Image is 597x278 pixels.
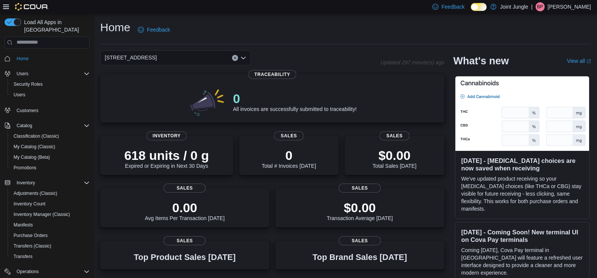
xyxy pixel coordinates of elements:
[8,199,93,209] button: Inventory Count
[14,69,90,78] span: Users
[14,178,90,187] span: Inventory
[14,222,33,228] span: Manifests
[14,133,59,139] span: Classification (Classic)
[105,53,157,62] span: [STREET_ADDRESS]
[248,70,296,79] span: Traceability
[453,55,509,67] h2: What's new
[262,148,316,169] div: Total # Invoices [DATE]
[135,22,173,37] a: Feedback
[380,131,409,140] span: Sales
[11,231,90,240] span: Purchase Orders
[536,2,545,11] div: Bijal Patel
[537,2,543,11] span: BP
[145,200,224,221] div: Avg Items Per Transaction [DATE]
[14,211,70,217] span: Inventory Manager (Classic)
[461,157,583,172] h3: [DATE] - [MEDICAL_DATA] choices are now saved when receiving
[8,188,93,199] button: Adjustments (Classic)
[373,148,416,163] p: $0.00
[531,2,533,11] p: |
[8,251,93,262] button: Transfers
[11,90,90,99] span: Users
[11,210,73,219] a: Inventory Manager (Classic)
[124,148,209,163] p: 618 units / 0 g
[17,180,35,186] span: Inventory
[124,148,209,169] div: Expired or Expiring in Next 30 Days
[145,200,224,215] p: 0.00
[17,123,32,129] span: Catalog
[461,175,583,213] p: We've updated product receiving so your [MEDICAL_DATA] choices (like THCa or CBG) stay visible fo...
[2,120,93,131] button: Catalog
[15,3,49,11] img: Cova
[373,148,416,169] div: Total Sales [DATE]
[232,55,238,61] button: Clear input
[327,200,393,221] div: Transaction Average [DATE]
[441,3,464,11] span: Feedback
[11,242,54,251] a: Transfers (Classic)
[11,220,90,229] span: Manifests
[14,92,25,98] span: Users
[567,58,591,64] a: View allExternal link
[17,71,28,77] span: Users
[8,79,93,90] button: Security Roles
[17,108,38,114] span: Customers
[14,267,90,276] span: Operations
[11,153,53,162] a: My Catalog (Beta)
[14,254,32,260] span: Transfers
[14,121,90,130] span: Catalog
[14,106,41,115] a: Customers
[2,178,93,188] button: Inventory
[11,132,62,141] a: Classification (Classic)
[11,163,90,172] span: Promotions
[339,184,381,193] span: Sales
[8,163,93,173] button: Promotions
[14,144,55,150] span: My Catalog (Classic)
[11,189,60,198] a: Adjustments (Classic)
[8,209,93,220] button: Inventory Manager (Classic)
[147,26,170,33] span: Feedback
[461,228,583,243] h3: [DATE] - Coming Soon! New terminal UI on Cova Pay terminals
[11,132,90,141] span: Classification (Classic)
[14,190,57,196] span: Adjustments (Classic)
[380,59,444,65] p: Updated 297 minute(s) ago
[14,121,35,130] button: Catalog
[11,220,36,229] a: Manifests
[14,201,46,207] span: Inventory Count
[11,153,90,162] span: My Catalog (Beta)
[14,69,31,78] button: Users
[11,163,40,172] a: Promotions
[548,2,591,11] p: [PERSON_NAME]
[2,53,93,64] button: Home
[14,105,90,115] span: Customers
[11,142,90,151] span: My Catalog (Classic)
[8,241,93,251] button: Transfers (Classic)
[14,54,90,63] span: Home
[14,165,37,171] span: Promotions
[262,148,316,163] p: 0
[2,105,93,115] button: Customers
[11,189,90,198] span: Adjustments (Classic)
[14,81,43,87] span: Security Roles
[188,87,227,117] img: 0
[11,90,28,99] a: Users
[8,220,93,230] button: Manifests
[14,154,50,160] span: My Catalog (Beta)
[11,252,35,261] a: Transfers
[8,230,93,241] button: Purchase Orders
[8,90,93,100] button: Users
[233,91,356,106] p: 0
[163,236,206,245] span: Sales
[8,141,93,152] button: My Catalog (Classic)
[14,232,48,239] span: Purchase Orders
[327,200,393,215] p: $0.00
[100,20,130,35] h1: Home
[274,131,304,140] span: Sales
[11,199,90,208] span: Inventory Count
[163,184,206,193] span: Sales
[471,3,487,11] input: Dark Mode
[240,55,246,61] button: Open list of options
[14,54,32,63] a: Home
[11,80,46,89] a: Security Roles
[339,236,381,245] span: Sales
[586,59,591,64] svg: External link
[14,267,42,276] button: Operations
